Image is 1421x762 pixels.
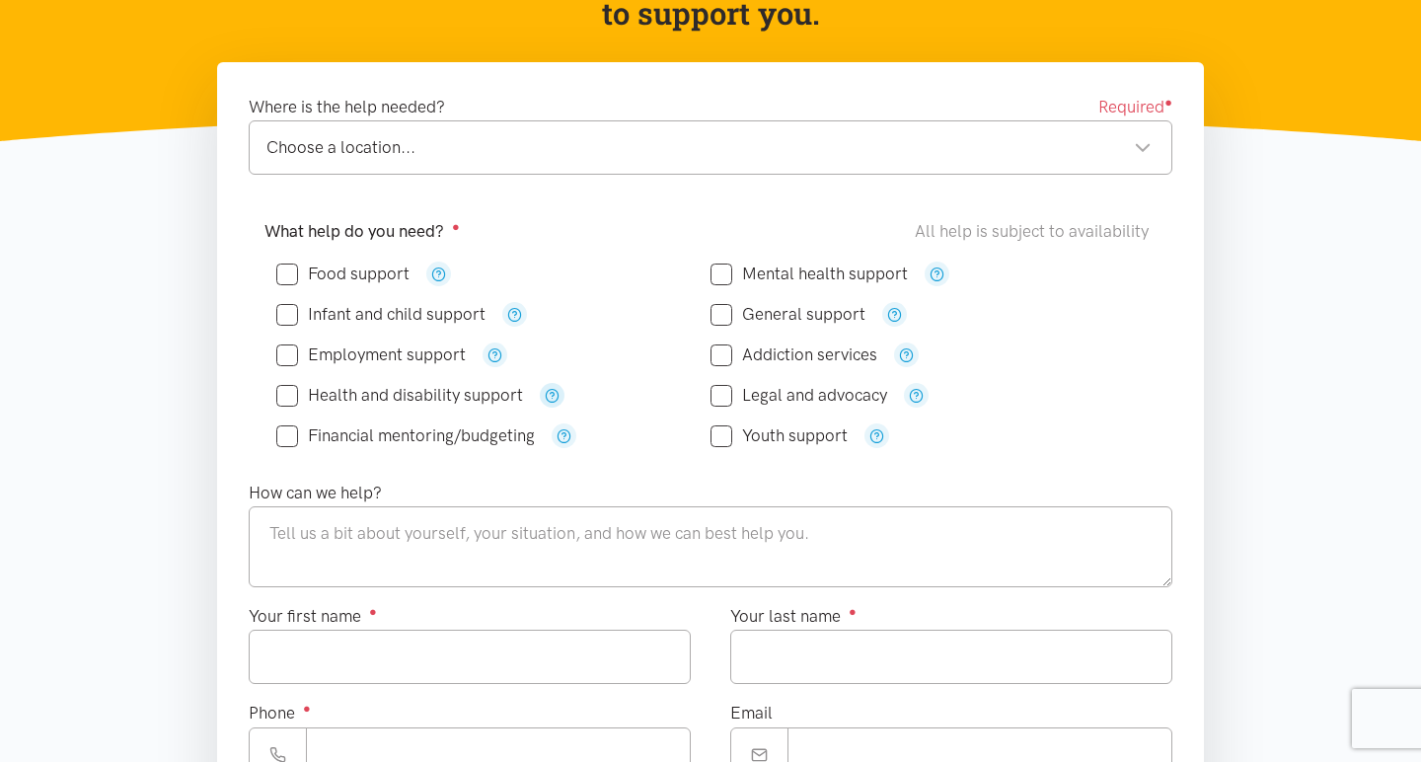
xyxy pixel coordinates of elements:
label: Your first name [249,603,377,630]
div: All help is subject to availability [915,218,1157,245]
label: Phone [249,700,311,726]
label: Addiction services [710,346,877,363]
sup: ● [452,219,460,234]
label: Youth support [710,427,848,444]
span: Required [1098,94,1172,120]
label: Food support [276,266,410,282]
label: General support [710,306,865,323]
label: Mental health support [710,266,908,282]
label: Email [730,700,773,726]
label: Your last name [730,603,857,630]
label: Financial mentoring/budgeting [276,427,535,444]
sup: ● [1164,95,1172,110]
label: How can we help? [249,480,382,506]
label: Legal and advocacy [710,387,887,404]
label: What help do you need? [264,218,460,245]
label: Health and disability support [276,387,523,404]
div: Choose a location... [266,134,1152,161]
sup: ● [303,701,311,716]
label: Employment support [276,346,466,363]
label: Where is the help needed? [249,94,445,120]
sup: ● [369,604,377,619]
label: Infant and child support [276,306,486,323]
sup: ● [849,604,857,619]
